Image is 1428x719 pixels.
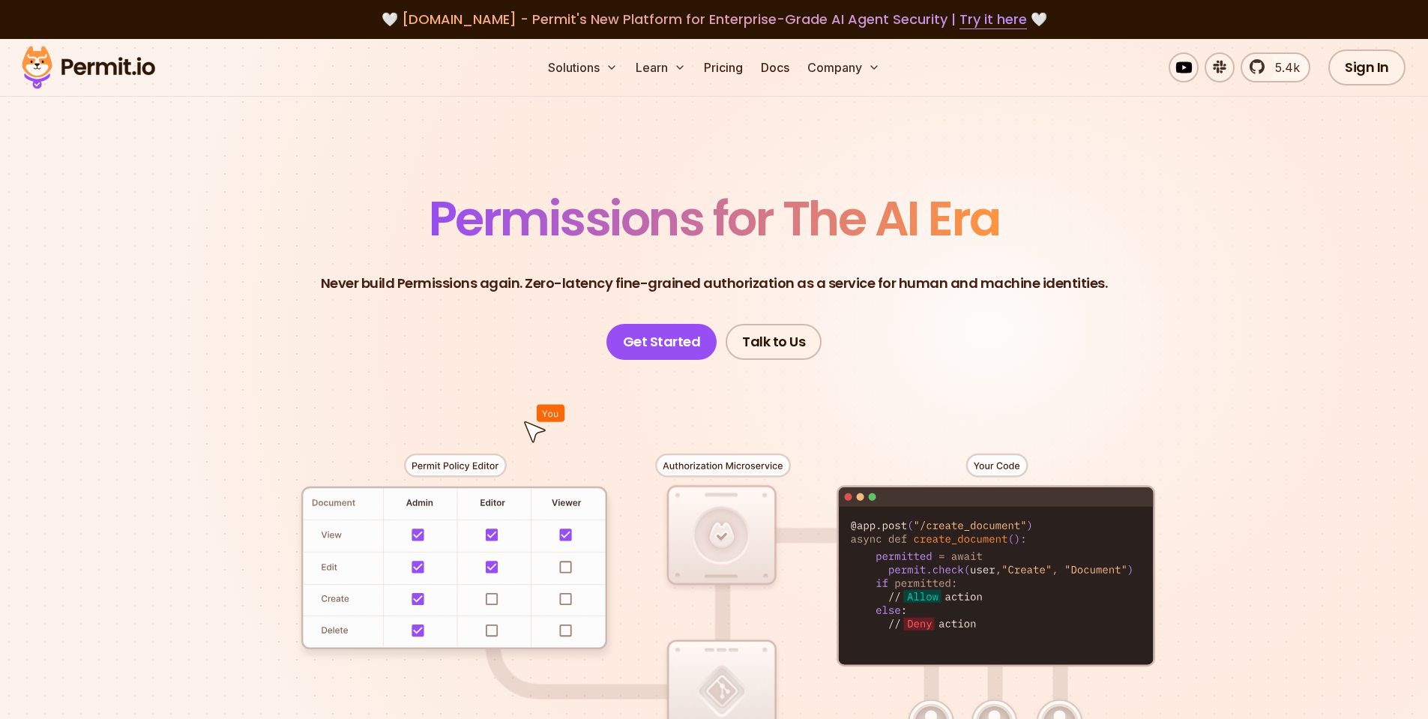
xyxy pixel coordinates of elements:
p: Never build Permissions again. Zero-latency fine-grained authorization as a service for human and... [321,273,1108,294]
a: Try it here [959,10,1027,29]
div: 🤍 🤍 [36,9,1392,30]
span: [DOMAIN_NAME] - Permit's New Platform for Enterprise-Grade AI Agent Security | [402,10,1027,28]
button: Learn [630,52,692,82]
img: Permit logo [15,42,162,93]
a: Pricing [698,52,749,82]
a: Talk to Us [726,324,822,360]
span: Permissions for The AI Era [429,185,1000,252]
button: Company [801,52,886,82]
button: Solutions [542,52,624,82]
a: 5.4k [1241,52,1310,82]
a: Sign In [1328,49,1406,85]
span: 5.4k [1266,58,1300,76]
a: Get Started [606,324,717,360]
a: Docs [755,52,795,82]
